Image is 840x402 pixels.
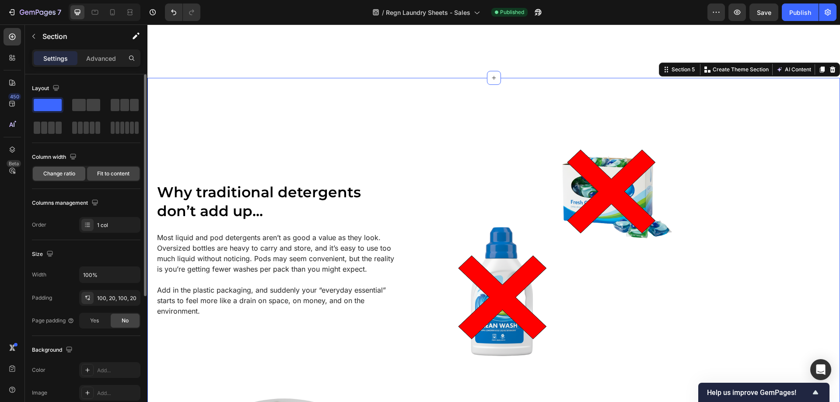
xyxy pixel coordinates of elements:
[165,3,200,21] div: Undo/Redo
[789,8,811,17] div: Publish
[32,83,61,94] div: Layout
[386,8,470,17] span: Regn Laundry Sheets - Sales
[43,170,75,178] span: Change ratio
[32,344,74,356] div: Background
[522,41,549,49] div: Section 5
[32,151,78,163] div: Column width
[757,9,771,16] span: Save
[32,366,45,374] div: Color
[707,387,821,398] button: Show survey - Help us improve GemPages!
[782,3,819,21] button: Publish
[382,8,384,17] span: /
[86,54,116,63] p: Advanced
[90,317,99,325] span: Yes
[32,221,46,229] div: Order
[810,359,831,380] div: Open Intercom Messenger
[32,197,100,209] div: Columns management
[32,317,74,325] div: Page padding
[32,271,46,279] div: Width
[97,221,138,229] div: 1 col
[97,389,138,397] div: Add...
[97,170,129,178] span: Fit to content
[80,267,140,283] input: Auto
[122,317,129,325] span: No
[278,97,534,353] img: gempages_585533218669724477-79564b25-677d-458a-8912-27a9fcac3387.png
[97,294,138,302] div: 100, 20, 100, 20
[42,31,114,42] p: Section
[32,248,55,260] div: Size
[43,54,68,63] p: Settings
[749,3,778,21] button: Save
[32,294,52,302] div: Padding
[7,160,21,167] div: Beta
[3,3,65,21] button: 7
[32,389,47,397] div: Image
[97,367,138,374] div: Add...
[500,8,524,16] span: Published
[707,388,810,397] span: Help us improve GemPages!
[565,41,621,49] p: Create Theme Section
[627,40,665,50] button: AI Content
[57,7,61,17] p: 7
[8,93,21,100] div: 450
[147,24,840,402] iframe: To enrich screen reader interactions, please activate Accessibility in Grammarly extension settings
